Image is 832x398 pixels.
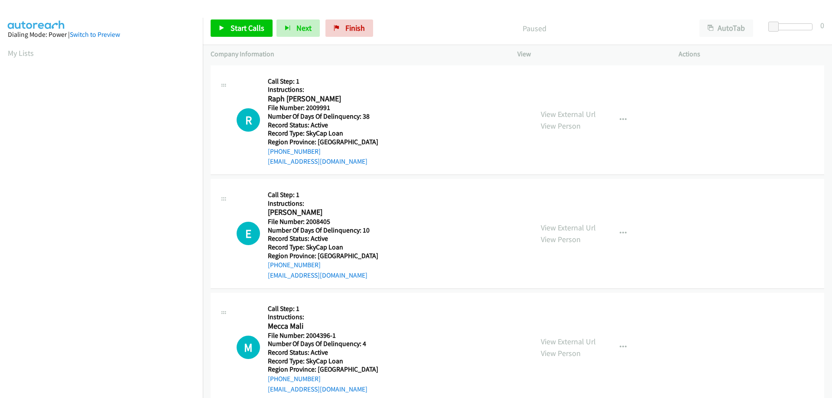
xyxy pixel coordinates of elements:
[268,112,378,121] h5: Number Of Days Of Delinquency: 38
[211,19,273,37] a: Start Calls
[268,234,378,243] h5: Record Status: Active
[268,94,369,104] h2: Raph [PERSON_NAME]
[268,129,378,138] h5: Record Type: SkyCap Loan
[237,108,260,132] div: The call is yet to be attempted
[517,49,663,59] p: View
[268,77,378,86] h5: Call Step: 1
[268,207,369,217] h2: [PERSON_NAME]
[268,313,378,321] h5: Instructions:
[268,191,378,199] h5: Call Step: 1
[268,226,378,235] h5: Number Of Days Of Delinquency: 10
[237,222,260,245] h1: E
[268,217,378,226] h5: File Number: 2008405
[237,108,260,132] h1: R
[345,23,365,33] span: Finish
[268,271,367,279] a: [EMAIL_ADDRESS][DOMAIN_NAME]
[231,23,264,33] span: Start Calls
[237,222,260,245] div: The call is yet to be attempted
[268,199,378,208] h5: Instructions:
[541,109,596,119] a: View External Url
[268,375,321,383] a: [PHONE_NUMBER]
[237,336,260,359] div: The call is yet to be attempted
[296,23,312,33] span: Next
[8,29,195,40] div: Dialing Mode: Power |
[820,19,824,31] div: 0
[541,348,581,358] a: View Person
[268,157,367,165] a: [EMAIL_ADDRESS][DOMAIN_NAME]
[268,104,378,112] h5: File Number: 2009991
[385,23,684,34] p: Paused
[70,30,120,39] a: Switch to Preview
[268,348,378,357] h5: Record Status: Active
[541,121,581,131] a: View Person
[268,261,321,269] a: [PHONE_NUMBER]
[268,385,367,393] a: [EMAIL_ADDRESS][DOMAIN_NAME]
[699,19,753,37] button: AutoTab
[541,223,596,233] a: View External Url
[541,337,596,346] a: View External Url
[268,304,378,313] h5: Call Step: 1
[268,340,378,348] h5: Number Of Days Of Delinquency: 4
[276,19,320,37] button: Next
[211,49,502,59] p: Company Information
[268,138,378,146] h5: Region Province: [GEOGRAPHIC_DATA]
[237,336,260,359] h1: M
[773,23,812,30] div: Delay between calls (in seconds)
[268,121,378,129] h5: Record Status: Active
[268,243,378,252] h5: Record Type: SkyCap Loan
[268,85,378,94] h5: Instructions:
[541,234,581,244] a: View Person
[268,252,378,260] h5: Region Province: [GEOGRAPHIC_DATA]
[268,321,369,331] h2: Mecca Mali
[268,147,321,155] a: [PHONE_NUMBER]
[325,19,373,37] a: Finish
[8,48,34,58] a: My Lists
[268,365,378,374] h5: Region Province: [GEOGRAPHIC_DATA]
[679,49,824,59] p: Actions
[268,331,378,340] h5: File Number: 2004396-1
[268,357,378,366] h5: Record Type: SkyCap Loan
